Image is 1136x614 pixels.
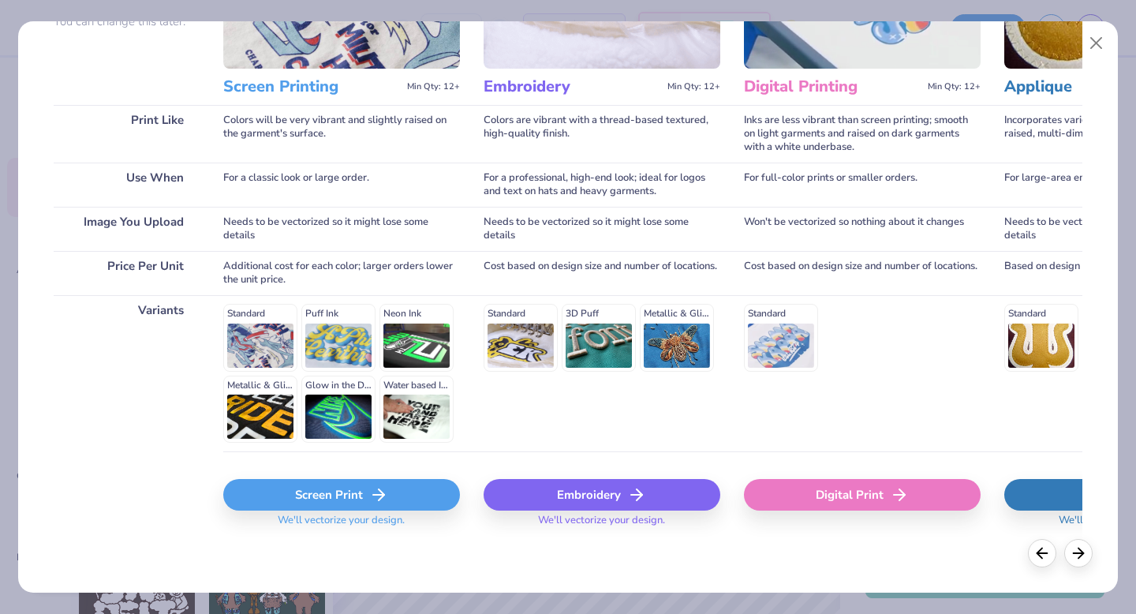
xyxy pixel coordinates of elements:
div: Cost based on design size and number of locations. [484,251,720,295]
div: Print Like [54,105,200,163]
h3: Digital Printing [744,77,921,97]
span: Min Qty: 12+ [667,81,720,92]
div: Colors are vibrant with a thread-based textured, high-quality finish. [484,105,720,163]
div: For a professional, high-end look; ideal for logos and text on hats and heavy garments. [484,163,720,207]
div: Colors will be very vibrant and slightly raised on the garment's surface. [223,105,460,163]
div: Use When [54,163,200,207]
span: We'll vectorize your design. [532,514,671,537]
span: We'll vectorize your design. [271,514,411,537]
h3: Embroidery [484,77,661,97]
div: Inks are less vibrant than screen printing; smooth on light garments and raised on dark garments ... [744,105,981,163]
div: For a classic look or large order. [223,163,460,207]
div: Image You Upload [54,207,200,251]
div: For full-color prints or smaller orders. [744,163,981,207]
div: Screen Print [223,479,460,511]
div: Needs to be vectorized so it might lose some details [223,207,460,251]
h3: Screen Printing [223,77,401,97]
div: Embroidery [484,479,720,511]
button: Close [1082,28,1112,58]
div: Variants [54,295,200,451]
div: Won't be vectorized so nothing about it changes [744,207,981,251]
span: Min Qty: 12+ [407,81,460,92]
div: Additional cost for each color; larger orders lower the unit price. [223,251,460,295]
p: You can change this later. [54,15,200,28]
div: Digital Print [744,479,981,511]
div: Cost based on design size and number of locations. [744,251,981,295]
div: Price Per Unit [54,251,200,295]
span: Min Qty: 12+ [928,81,981,92]
div: Needs to be vectorized so it might lose some details [484,207,720,251]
